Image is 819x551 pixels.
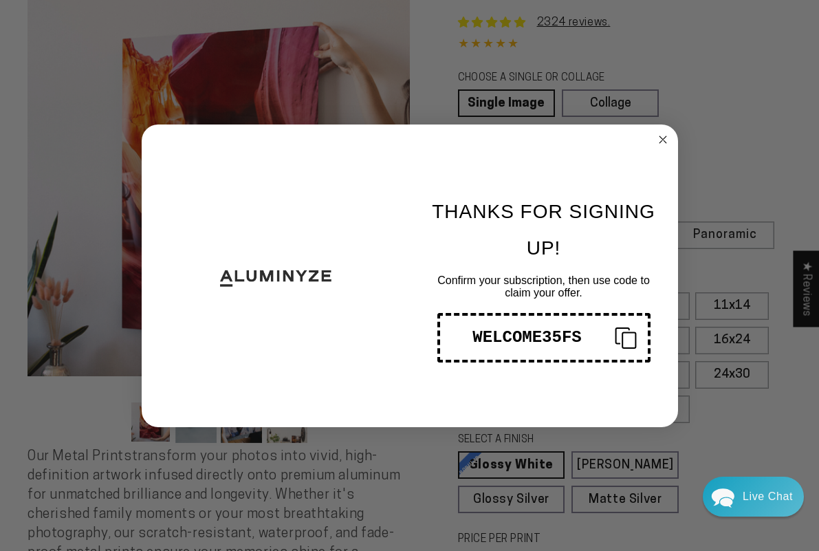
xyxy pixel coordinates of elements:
[743,477,793,517] div: Contact Us Directly
[142,125,410,427] img: 9ecd265b-d499-4fda-aba9-c0e7e2342436.png
[432,201,655,258] span: THANKS FOR SIGNING UP!
[655,131,671,148] button: Close dialog
[437,313,651,363] button: Copy coupon code
[451,328,604,347] div: WELCOME35FS
[437,274,650,299] span: Confirm your subscription, then use code to claim your offer.
[703,477,804,517] div: Chat widget toggle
